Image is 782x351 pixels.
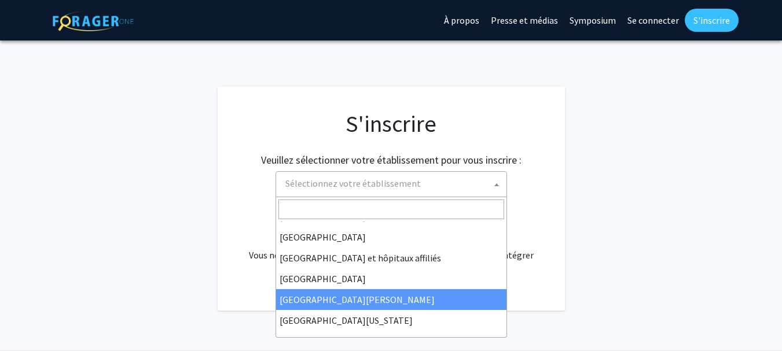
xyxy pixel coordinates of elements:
[322,249,534,275] font: comment intégrer ForagerOne à votre établissement.
[570,14,616,26] font: Symposium
[280,335,435,347] font: [GEOGRAPHIC_DATA][PERSON_NAME]
[280,252,441,264] font: [GEOGRAPHIC_DATA] et hôpitaux affiliés
[444,14,479,26] font: À propos
[9,299,49,342] iframe: Chat
[280,210,366,222] font: [GEOGRAPHIC_DATA]
[249,249,416,261] font: Vous ne trouvez pas votre établissement ?
[280,315,413,326] font: [GEOGRAPHIC_DATA][US_STATE]
[280,273,366,285] font: [GEOGRAPHIC_DATA]
[627,14,679,26] font: Se connecter
[685,9,739,32] a: S'inscrire
[276,171,507,197] span: Sélectionnez votre établissement
[491,14,558,26] font: Presse et médias
[278,199,504,219] input: Recherche
[261,153,522,167] font: Veuillez sélectionner votre établissement pour vous inscrire :
[53,11,134,31] img: Logo de ForagerOne
[281,172,506,195] span: Sélectionnez votre établissement
[280,294,435,305] font: [GEOGRAPHIC_DATA][PERSON_NAME]
[280,231,366,243] font: [GEOGRAPHIC_DATA]
[346,109,436,138] font: S'inscrire
[285,178,421,189] font: Sélectionnez votre établissement
[693,14,730,26] font: S'inscrire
